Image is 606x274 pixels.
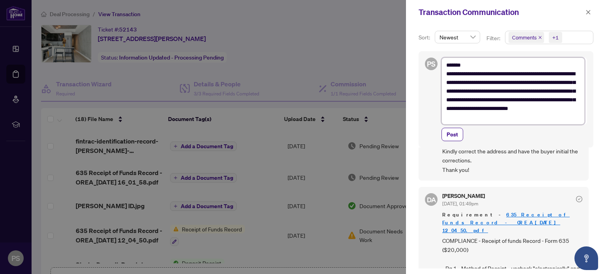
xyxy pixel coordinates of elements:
[442,193,485,199] h5: [PERSON_NAME]
[585,9,591,15] span: close
[440,31,475,43] span: Newest
[427,58,436,69] span: PS
[442,201,478,207] span: [DATE], 01:49pm
[512,34,537,41] span: Comments
[442,211,582,235] span: Requirement -
[419,33,432,42] p: Sort:
[441,128,463,141] button: Post
[576,196,582,202] span: check-circle
[574,246,598,270] button: Open asap
[442,128,582,174] span: Hi [PERSON_NAME], The FINTRAC forms must have the correct address. Kindly correct the address and...
[419,6,583,18] div: Transaction Communication
[426,194,436,205] span: DA
[552,34,559,41] div: +1
[447,128,458,141] span: Post
[509,32,544,43] span: Comments
[486,34,501,43] p: Filter:
[442,211,570,234] a: 635 Receipt of Funds Record - OREA_[DATE] 12_04_50.pdf
[538,35,542,39] span: close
